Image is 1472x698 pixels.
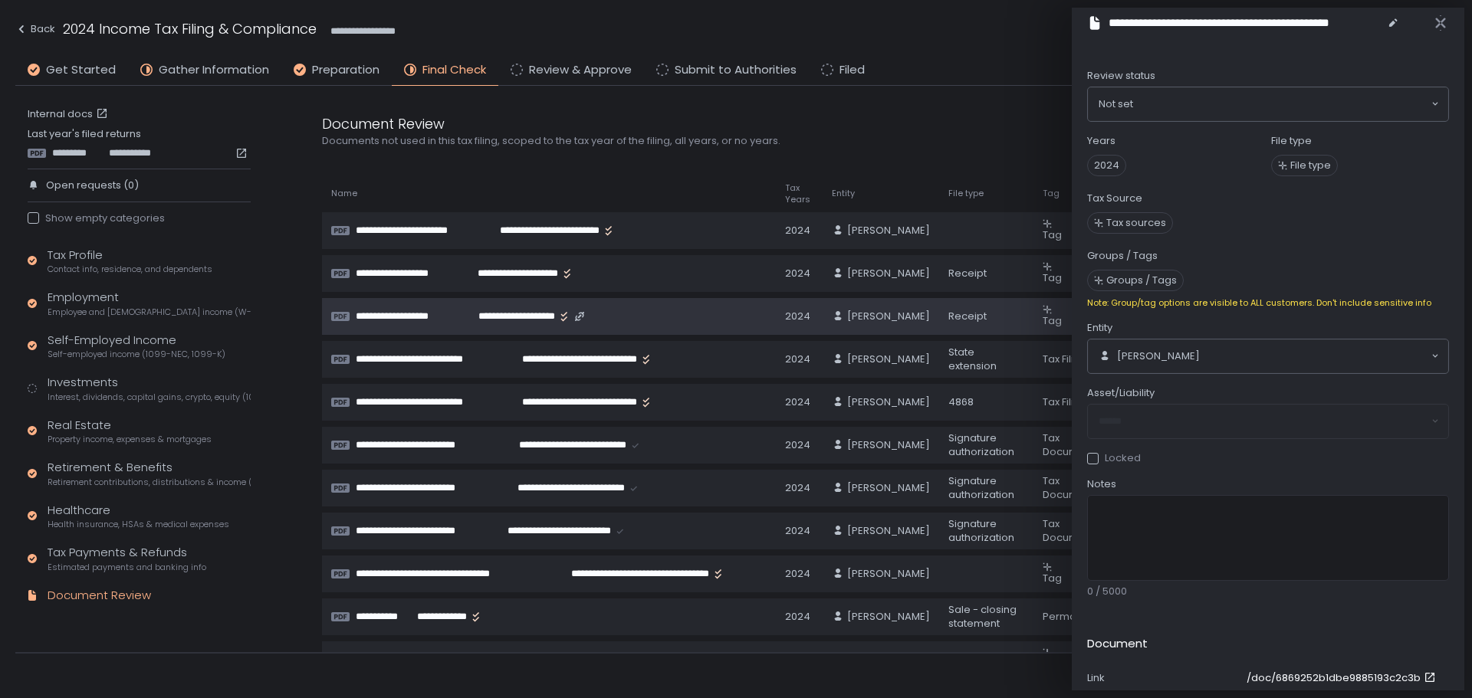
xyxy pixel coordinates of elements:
div: Search for option [1088,87,1448,121]
span: Tag [1043,270,1062,285]
span: [PERSON_NAME] [847,438,930,452]
span: Submit to Authorities [675,61,797,79]
span: Entity [1087,321,1112,335]
span: Get Started [46,61,116,79]
span: Estimated payments and banking info [48,562,206,573]
span: Not set [1099,97,1133,112]
div: Employment [48,289,251,318]
span: Final Check [422,61,486,79]
div: Last year's filed returns [28,127,251,159]
label: Tax Source [1087,192,1142,205]
span: Entity [832,188,855,199]
div: Documents not used in this tax filing, scoped to the tax year of the filing, all years, or no years. [322,134,1058,148]
span: [PERSON_NAME] [847,352,930,366]
div: Note: Group/tag options are visible to ALL customers. Don't include sensitive info [1087,297,1449,309]
span: Tag [1043,313,1062,328]
span: Review & Approve [529,61,632,79]
div: Self-Employed Income [48,332,225,361]
span: Tax Years [785,182,813,205]
span: File type [948,188,984,199]
div: Back [15,20,55,38]
span: Tag [1043,228,1062,242]
input: Search for option [1133,97,1430,112]
span: [PERSON_NAME] [847,567,930,581]
span: Retirement contributions, distributions & income (1099-R, 5498) [48,477,251,488]
div: Search for option [1088,339,1448,373]
span: Contact info, residence, and dependents [48,264,212,275]
a: /doc/6869252b1dbe9885193c2c3b [1247,671,1439,685]
div: 0 / 5000 [1087,585,1449,598]
h2: Document [1087,635,1148,653]
label: File type [1271,134,1312,148]
span: Health insurance, HSAs & medical expenses [48,519,229,530]
span: [PERSON_NAME] [847,481,930,495]
span: [PERSON_NAME] [847,224,930,238]
span: [PERSON_NAME] [847,310,930,323]
div: Retirement & Benefits [48,459,251,488]
label: Groups / Tags [1087,249,1158,263]
span: Property income, expenses & mortgages [48,434,212,445]
div: Real Estate [48,417,212,446]
span: Open requests (0) [46,179,139,192]
span: Tax sources [1106,216,1166,230]
span: [PERSON_NAME] [847,610,930,624]
button: Back [15,18,55,44]
span: [PERSON_NAME] [847,395,930,409]
h1: 2024 Income Tax Filing & Compliance [63,18,317,39]
div: Tax Profile [48,247,212,276]
div: Document Review [322,113,1058,134]
span: Filed [839,61,865,79]
input: Search for option [1200,349,1430,364]
span: Interest, dividends, capital gains, crypto, equity (1099s, K-1s) [48,392,251,403]
span: [PERSON_NAME] [1117,349,1200,363]
span: Name [331,188,357,199]
label: Years [1087,134,1115,148]
span: [PERSON_NAME] [847,524,930,538]
div: Document Review [48,587,151,605]
span: Self-employed income (1099-NEC, 1099-K) [48,349,225,360]
div: Link [1087,671,1240,685]
span: File type [1290,159,1331,172]
span: Notes [1087,477,1116,491]
span: Groups / Tags [1106,274,1177,287]
div: Healthcare [48,502,229,531]
span: Preparation [312,61,379,79]
div: Investments [48,374,251,403]
span: Tag [1043,188,1060,199]
span: Review status [1087,69,1155,83]
span: Gather Information [159,61,269,79]
div: Tax Payments & Refunds [48,544,206,573]
span: [PERSON_NAME] [847,267,930,280]
span: 2024 [1087,155,1126,176]
span: Employee and [DEMOGRAPHIC_DATA] income (W-2s) [48,306,251,318]
span: Asset/Liability [1087,386,1155,400]
a: Internal docs [28,107,111,121]
span: Tag [1043,571,1062,585]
